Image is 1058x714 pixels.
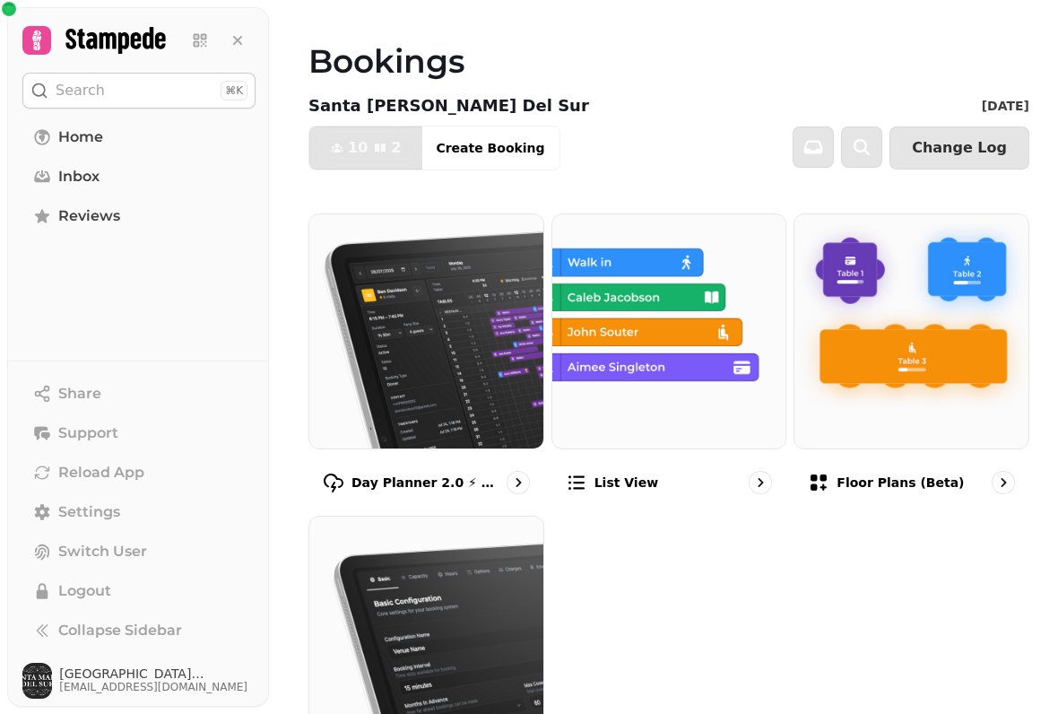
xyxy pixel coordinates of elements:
span: Switch User [58,541,147,562]
span: 2 [391,141,401,155]
span: Create Booking [436,142,544,154]
a: Floor Plans (beta)Floor Plans (beta) [793,213,1029,509]
span: Change Log [912,141,1007,155]
img: Floor Plans (beta) [794,214,1028,448]
button: Search⌘K [22,73,256,109]
button: 102 [309,126,422,170]
span: Share [58,383,101,405]
span: Inbox [58,166,100,187]
span: Reviews [58,205,120,227]
button: Switch User [22,534,256,570]
span: Reload App [58,462,144,483]
a: Reviews [22,198,256,234]
a: List viewList view [551,213,787,509]
span: 10 [348,141,368,155]
button: Change Log [889,126,1029,170]
span: Home [58,126,103,148]
span: Collapse Sidebar [58,620,182,641]
button: Create Booking [421,126,559,170]
svg: go to [509,474,527,492]
a: Day Planner 2.0 ⚡ (Beta)Day Planner 2.0 ⚡ (Beta) [308,213,544,509]
a: Home [22,119,256,155]
svg: go to [994,474,1012,492]
span: [EMAIL_ADDRESS][DOMAIN_NAME] [59,680,256,694]
svg: go to [751,474,769,492]
span: Logout [58,580,111,602]
a: Inbox [22,159,256,195]
p: Day Planner 2.0 ⚡ (Beta) [351,474,499,492]
button: Collapse Sidebar [22,613,256,649]
p: [DATE] [982,97,1029,115]
img: User avatar [22,663,52,699]
span: Settings [58,501,120,523]
p: Santa [PERSON_NAME] Del Sur [308,93,589,118]
button: Support [22,415,256,451]
p: Floor Plans (beta) [837,474,964,492]
button: Share [22,376,256,412]
p: Search [56,80,105,101]
a: Settings [22,494,256,530]
img: Day Planner 2.0 ⚡ (Beta) [309,214,543,448]
button: Reload App [22,455,256,491]
span: Support [58,422,118,444]
button: Logout [22,573,256,609]
p: List view [594,474,658,492]
span: [GEOGRAPHIC_DATA][PERSON_NAME] [59,667,256,680]
button: User avatar[GEOGRAPHIC_DATA][PERSON_NAME][EMAIL_ADDRESS][DOMAIN_NAME] [22,663,256,699]
img: List view [552,214,786,448]
div: ⌘K [221,81,247,100]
